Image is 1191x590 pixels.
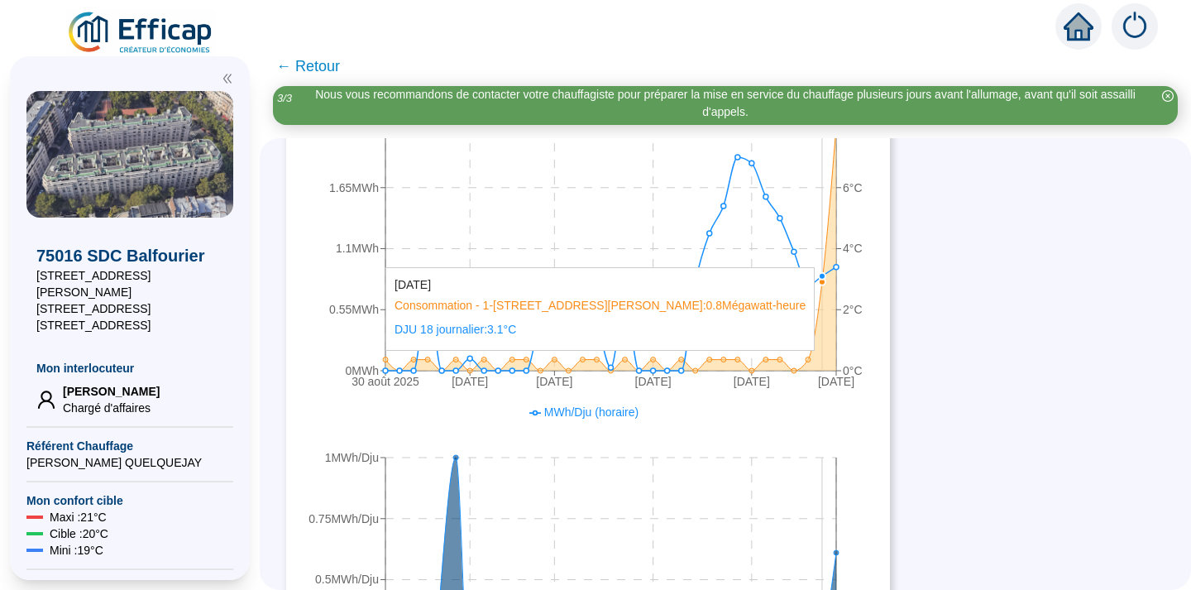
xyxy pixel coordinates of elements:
[277,92,292,104] i: 3 / 3
[1112,3,1158,50] img: alerts
[36,360,223,377] span: Mon interlocuteur
[336,242,379,255] tspan: 1.1MWh
[843,364,863,377] tspan: 0°C
[315,573,379,586] tspan: 0.5MWh/Dju
[325,451,379,464] tspan: 1MWh/Dju
[36,267,223,300] span: [STREET_ADDRESS][PERSON_NAME]
[63,400,160,416] span: Chargé d'affaires
[66,10,216,56] img: efficap energie logo
[222,73,233,84] span: double-left
[309,512,379,525] tspan: 0.75MWh/Dju
[1064,12,1093,41] span: home
[544,405,639,419] span: MWh/Dju (horaire)
[63,383,160,400] span: [PERSON_NAME]
[299,86,1151,121] div: Nous vous recommandons de contacter votre chauffagiste pour préparer la mise en service du chauff...
[635,375,672,388] tspan: [DATE]
[36,244,223,267] span: 75016 SDC Balfourier
[26,438,233,454] span: Référent Chauffage
[36,300,223,317] span: [STREET_ADDRESS]
[50,509,107,525] span: Maxi : 21 °C
[536,375,572,388] tspan: [DATE]
[818,375,854,388] tspan: [DATE]
[26,492,233,509] span: Mon confort cible
[843,242,863,255] tspan: 4°C
[276,55,340,78] span: ← Retour
[36,390,56,410] span: user
[346,364,379,377] tspan: 0MWh
[50,542,103,559] span: Mini : 19 °C
[352,375,419,388] tspan: 30 août 2025
[36,317,223,333] span: [STREET_ADDRESS]
[329,181,379,194] tspan: 1.65MWh
[452,375,488,388] tspan: [DATE]
[734,375,770,388] tspan: [DATE]
[843,303,863,316] tspan: 2°C
[843,181,863,194] tspan: 6°C
[26,454,233,471] span: [PERSON_NAME] QUELQUEJAY
[1162,90,1174,102] span: close-circle
[50,525,108,542] span: Cible : 20 °C
[329,303,379,316] tspan: 0.55MWh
